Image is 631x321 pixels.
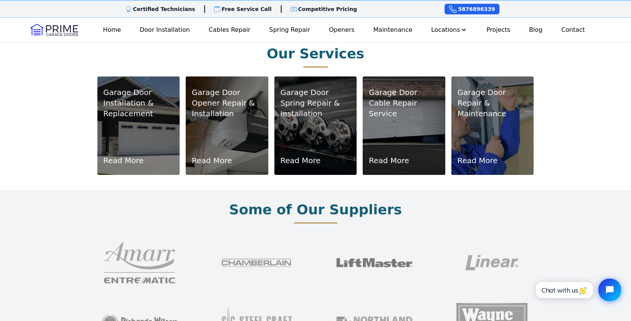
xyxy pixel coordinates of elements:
[528,272,628,308] iframe: Tidio Chat
[280,87,351,119] a: Garage Door Spring Repair & Installation
[326,22,358,37] a: Openers
[222,5,272,13] p: Free Service Call
[337,232,412,293] img: clopay garage
[558,22,588,37] a: Contact
[192,87,262,119] a: Garage Door Opener Repair & Installation
[369,155,409,166] a: Read More
[451,76,534,175] img: 24/7 garage door repair service
[428,22,471,37] button: Locations
[457,87,528,119] a: Garage Door Repair & Maintenance
[280,155,321,166] a: Read More
[298,5,357,13] p: Competitive Pricing
[206,22,254,37] a: Cables Repair
[100,22,124,37] a: Home
[103,98,174,119] p: Installation & Replacement
[267,46,365,61] h2: Our Services
[30,24,78,36] img: Logo
[137,22,193,37] a: Door Installation
[266,22,313,37] a: Spring Repair
[457,98,528,119] p: Repair & Maintenance
[363,76,445,175] img: Best garage door cable repair services
[229,202,402,217] h2: Some of Our Suppliers
[103,155,144,166] a: Read More
[369,87,439,119] a: Garage Door Cable Repair Service
[133,5,195,13] p: Certified Technicians
[370,22,415,37] a: Maintenance
[483,22,513,37] a: Projects
[457,87,528,98] p: Garage Door
[192,98,262,119] p: Opener Repair & Installation
[454,232,530,293] img: clopay garage
[219,232,295,293] img: clopay garage
[445,4,499,14] a: 5876896339
[280,98,351,119] p: Spring Repair & Installation
[192,155,232,166] a: Read More
[369,87,439,98] p: Garage Door
[369,98,439,119] p: Cable Repair Service
[192,87,262,98] p: Garage Door
[457,155,498,166] a: Read More
[280,87,351,98] p: Garage Door
[526,22,545,37] a: Blog
[102,232,177,293] img: amarr garage doors
[103,87,174,119] a: Garage Door Installation & Replacement
[103,87,174,98] p: Garage Door
[274,76,357,175] img: Garage door spring repair
[186,76,268,175] img: Garage door opener repair service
